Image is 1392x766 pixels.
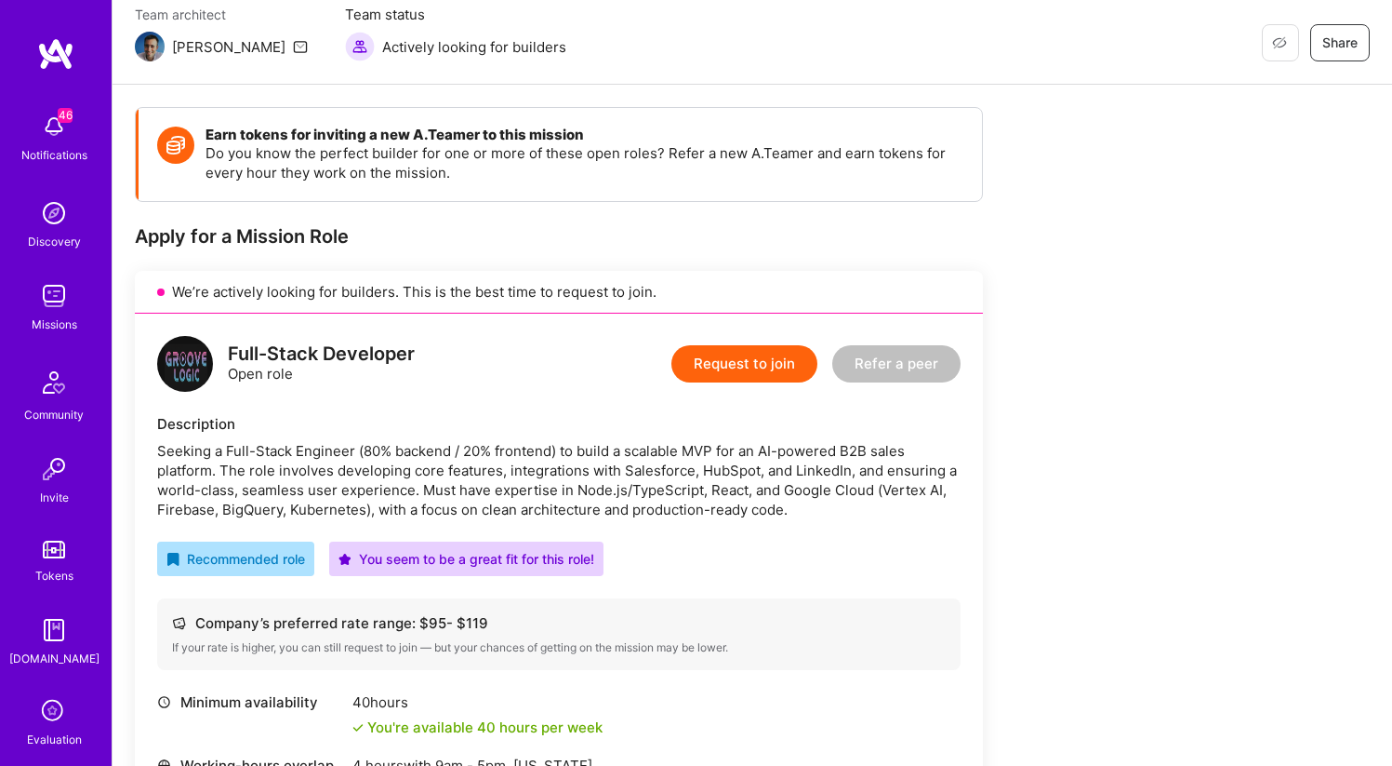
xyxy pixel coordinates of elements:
[32,360,76,405] img: Community
[166,553,179,566] i: icon RecommendedBadge
[671,345,817,383] button: Request to join
[166,549,305,569] div: Recommended role
[24,405,84,424] div: Community
[58,108,73,123] span: 46
[172,616,186,630] i: icon Cash
[205,127,963,143] h4: Earn tokens for inviting a new A.Teamer to this mission
[345,5,566,24] span: Team status
[352,722,364,733] i: icon Check
[35,108,73,145] img: bell
[35,566,73,585] div: Tokens
[228,344,415,383] div: Open role
[135,224,983,249] div: Apply for a Mission Role
[40,488,69,507] div: Invite
[21,145,87,165] div: Notifications
[172,613,946,633] div: Company’s preferred rate range: $ 95 - $ 119
[157,127,194,164] img: Token icon
[35,277,73,315] img: teamwork
[228,344,415,364] div: Full-Stack Developer
[1322,34,1358,52] span: Share
[338,549,594,569] div: You seem to be a great fit for this role!
[352,718,603,737] div: You're available 40 hours per week
[35,611,73,649] img: guide book
[1272,35,1287,50] i: icon EyeClosed
[35,195,73,232] img: discovery
[205,143,963,182] p: Do you know the perfect builder for one or more of these open roles? Refer a new A.Teamer and ear...
[172,640,946,655] div: If your rate is higher, you can still request to join — but your chances of getting on the missio...
[35,450,73,488] img: Invite
[135,5,308,24] span: Team architect
[1310,24,1370,61] button: Share
[172,37,285,57] div: [PERSON_NAME]
[32,315,77,334] div: Missions
[338,553,351,566] i: icon PurpleStar
[352,692,603,712] div: 40 hours
[135,32,165,61] img: Team Architect
[157,695,171,709] i: icon Clock
[832,345,961,383] button: Refer a peer
[9,649,99,668] div: [DOMAIN_NAME]
[157,414,961,434] div: Description
[43,541,65,558] img: tokens
[36,694,72,730] i: icon SelectionTeam
[28,232,81,251] div: Discovery
[293,39,308,54] i: icon Mail
[382,37,566,57] span: Actively looking for builders
[157,692,343,712] div: Minimum availability
[37,37,74,71] img: logo
[345,32,375,61] img: Actively looking for builders
[135,271,983,314] div: We’re actively looking for builders. This is the best time to request to join.
[157,441,961,519] div: Seeking a Full-Stack Engineer (80% backend / 20% frontend) to build a scalable MVP for an AI-powe...
[27,730,82,749] div: Evaluation
[157,336,213,392] img: logo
